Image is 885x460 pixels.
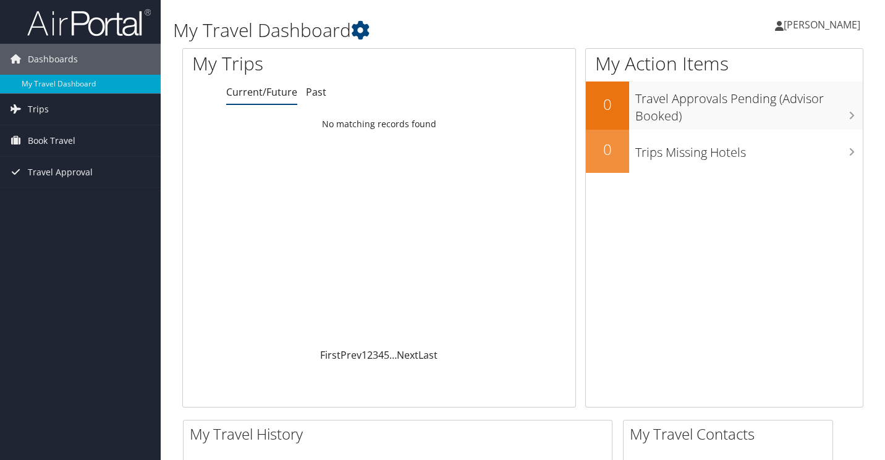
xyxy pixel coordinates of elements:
[384,348,389,362] a: 5
[418,348,438,362] a: Last
[373,348,378,362] a: 3
[341,348,362,362] a: Prev
[28,94,49,125] span: Trips
[27,8,151,37] img: airportal-logo.png
[586,94,629,115] h2: 0
[28,44,78,75] span: Dashboards
[635,84,863,125] h3: Travel Approvals Pending (Advisor Booked)
[397,348,418,362] a: Next
[320,348,341,362] a: First
[226,85,297,99] a: Current/Future
[183,113,575,135] td: No matching records found
[389,348,397,362] span: …
[586,82,863,129] a: 0Travel Approvals Pending (Advisor Booked)
[586,130,863,173] a: 0Trips Missing Hotels
[192,51,402,77] h1: My Trips
[586,51,863,77] h1: My Action Items
[635,138,863,161] h3: Trips Missing Hotels
[378,348,384,362] a: 4
[28,125,75,156] span: Book Travel
[190,424,612,445] h2: My Travel History
[630,424,832,445] h2: My Travel Contacts
[784,18,860,31] span: [PERSON_NAME]
[586,139,629,160] h2: 0
[362,348,367,362] a: 1
[173,17,640,43] h1: My Travel Dashboard
[367,348,373,362] a: 2
[775,6,873,43] a: [PERSON_NAME]
[28,157,93,188] span: Travel Approval
[306,85,326,99] a: Past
